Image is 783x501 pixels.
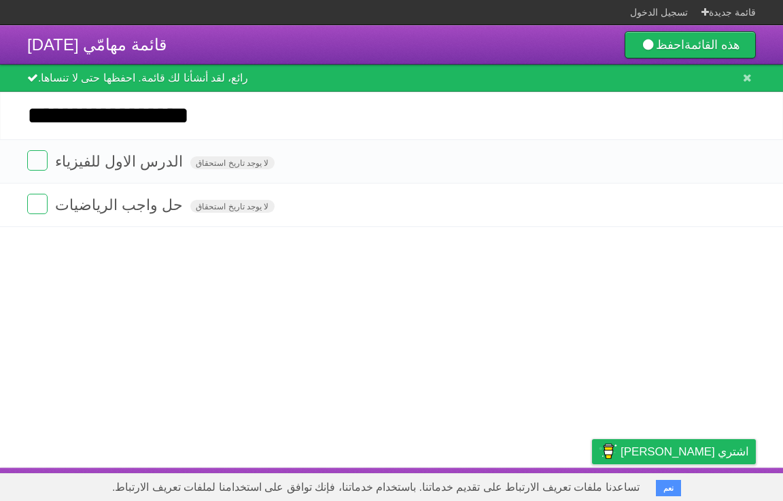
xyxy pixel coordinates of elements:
[38,72,248,84] font: رائع، لقد أنشأنا لك قائمة. احفظها حتى لا تنساها.
[684,38,740,52] font: هذه القائمة
[27,194,48,214] label: منتهي
[55,153,183,170] font: الدرس الاول للفيزياء
[625,31,756,58] a: احفظهذه القائمة
[592,439,756,464] a: اشتري [PERSON_NAME]
[709,7,756,18] font: قائمة جديدة
[582,471,623,498] a: خصوصية
[621,445,749,458] font: اشتري [PERSON_NAME]
[55,196,183,213] font: حل واجب الرياضيات
[27,35,167,54] font: قائمة مهامّي [DATE]
[440,471,455,498] a: عن
[599,440,617,463] img: اشتري لي قهوة
[472,471,518,498] a: المطورون
[196,158,268,168] font: لا يوجد تاريخ استحقاق
[112,481,640,493] font: تساعدنا ملفات تعريف الارتباط على تقديم خدماتنا. باستخدام خدماتنا، فإنك توافق على استخدامنا لملفات...
[656,38,684,52] font: احفظ
[196,202,268,211] font: لا يوجد تاريخ استحقاق
[534,471,565,498] a: شروط
[27,150,48,171] label: منتهي
[656,480,681,496] button: نعم
[630,7,688,18] font: تسجيل الدخول
[663,484,674,492] font: نعم
[639,471,756,498] a: اقترح [PERSON_NAME]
